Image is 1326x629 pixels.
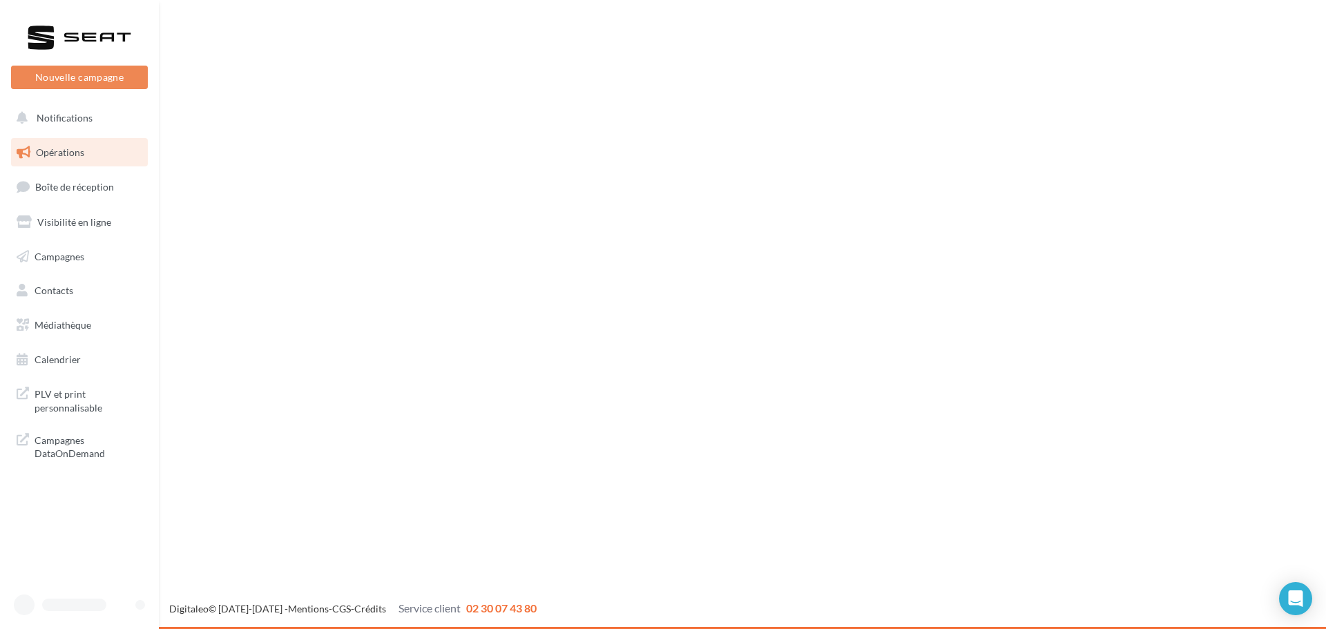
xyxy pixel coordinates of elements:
span: Service client [398,601,461,615]
a: Digitaleo [169,603,209,615]
a: Mentions [288,603,329,615]
span: Notifications [37,112,93,124]
div: Open Intercom Messenger [1279,582,1312,615]
span: Visibilité en ligne [37,216,111,228]
span: © [DATE]-[DATE] - - - [169,603,537,615]
a: Contacts [8,276,151,305]
a: Visibilité en ligne [8,208,151,237]
a: Crédits [354,603,386,615]
span: Campagnes [35,250,84,262]
span: Opérations [36,146,84,158]
span: Médiathèque [35,319,91,331]
a: Boîte de réception [8,172,151,202]
span: Calendrier [35,354,81,365]
span: Campagnes DataOnDemand [35,431,142,461]
a: CGS [332,603,351,615]
span: 02 30 07 43 80 [466,601,537,615]
a: Opérations [8,138,151,167]
a: PLV et print personnalisable [8,379,151,420]
a: Calendrier [8,345,151,374]
button: Nouvelle campagne [11,66,148,89]
span: PLV et print personnalisable [35,385,142,414]
button: Notifications [8,104,145,133]
span: Contacts [35,284,73,296]
a: Médiathèque [8,311,151,340]
span: Boîte de réception [35,181,114,193]
a: Campagnes DataOnDemand [8,425,151,466]
a: Campagnes [8,242,151,271]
